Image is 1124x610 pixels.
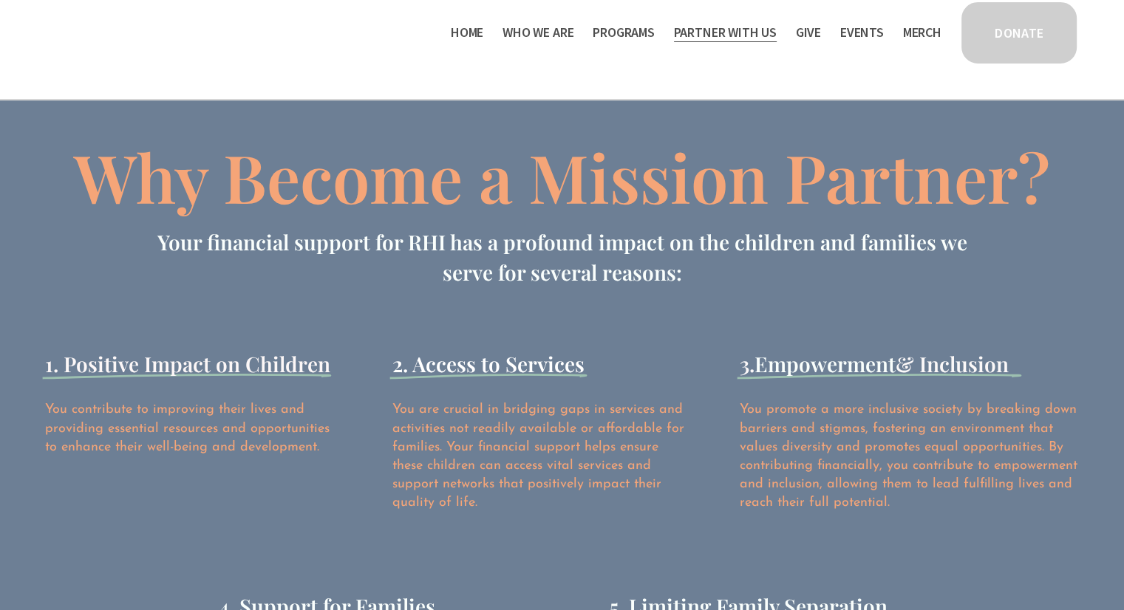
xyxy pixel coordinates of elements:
[593,22,655,44] span: Programs
[45,350,330,377] span: 1. Positive Impact on Children
[503,21,573,44] a: folder dropdown
[740,401,1079,513] p: You promote a more inclusive society by breaking down barriers and stigmas, fostering an environm...
[157,228,973,286] span: Your financial support for RHI has a profound impact on the children and families we serve for se...
[392,350,585,377] span: 2. Access to Services
[903,21,941,44] a: Merch
[840,21,884,44] a: Events
[896,350,1009,377] span: & Inclusion
[45,401,341,457] p: You contribute to improving their lives and providing essential resources and opportunities to en...
[755,350,896,377] span: Empowerment
[74,132,1050,221] span: Why Become a Mission Partner?
[796,21,821,44] a: Give
[593,21,655,44] a: folder dropdown
[503,22,573,44] span: Who We Are
[674,22,777,44] span: Partner With Us
[674,21,777,44] a: folder dropdown
[392,401,688,513] p: You are crucial in bridging gaps in services and activities not readily available or affordable f...
[740,350,755,377] span: 3.
[451,21,483,44] a: Home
